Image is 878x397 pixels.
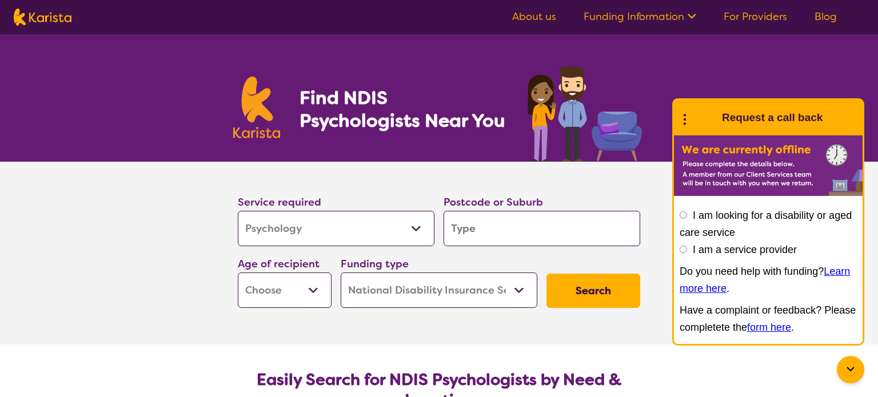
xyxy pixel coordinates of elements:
[584,10,696,23] a: Funding Information
[238,257,320,271] label: Age of recipient
[444,195,543,209] label: Postcode or Suburb
[815,10,837,23] a: Blog
[674,135,863,196] img: Karista offline chat form to request call back
[692,106,715,129] img: Karista
[524,62,645,162] img: psychology
[341,257,409,271] label: Funding type
[693,244,797,255] label: I am a service provider
[300,86,511,132] h1: Find NDIS Psychologists Near You
[680,302,857,336] p: Have a complaint or feedback? Please completete the .
[233,77,280,138] img: Karista logo
[444,211,640,246] input: Type
[238,195,321,209] label: Service required
[680,263,857,297] p: Do you need help with funding? .
[14,9,71,26] img: Karista logo
[546,274,640,308] button: Search
[722,109,823,126] h1: Request a call back
[747,322,791,333] a: form here
[724,10,787,23] a: For Providers
[680,210,852,238] label: I am looking for a disability or aged care service
[512,10,556,23] a: About us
